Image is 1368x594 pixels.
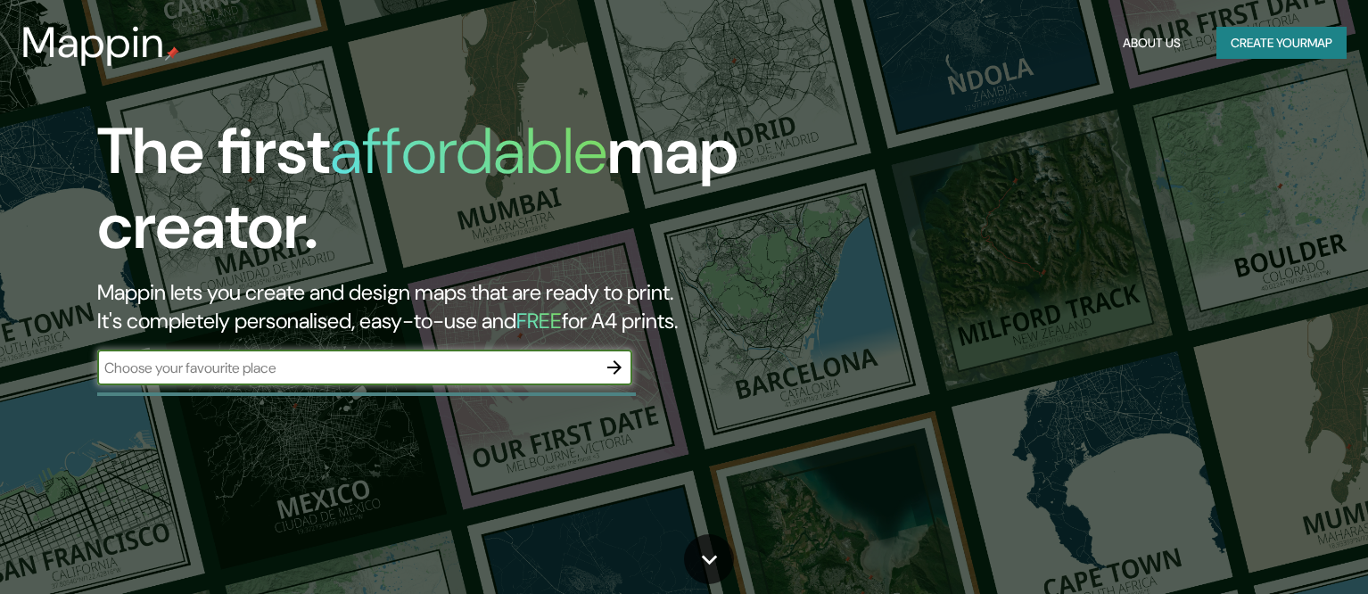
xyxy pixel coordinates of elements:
h5: FREE [516,307,562,334]
h1: affordable [330,110,607,193]
h3: Mappin [21,18,165,68]
input: Choose your favourite place [97,358,597,378]
button: About Us [1116,27,1188,60]
button: Create yourmap [1216,27,1347,60]
h1: The first map creator. [97,114,781,278]
h2: Mappin lets you create and design maps that are ready to print. It's completely personalised, eas... [97,278,781,335]
img: mappin-pin [165,46,179,61]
